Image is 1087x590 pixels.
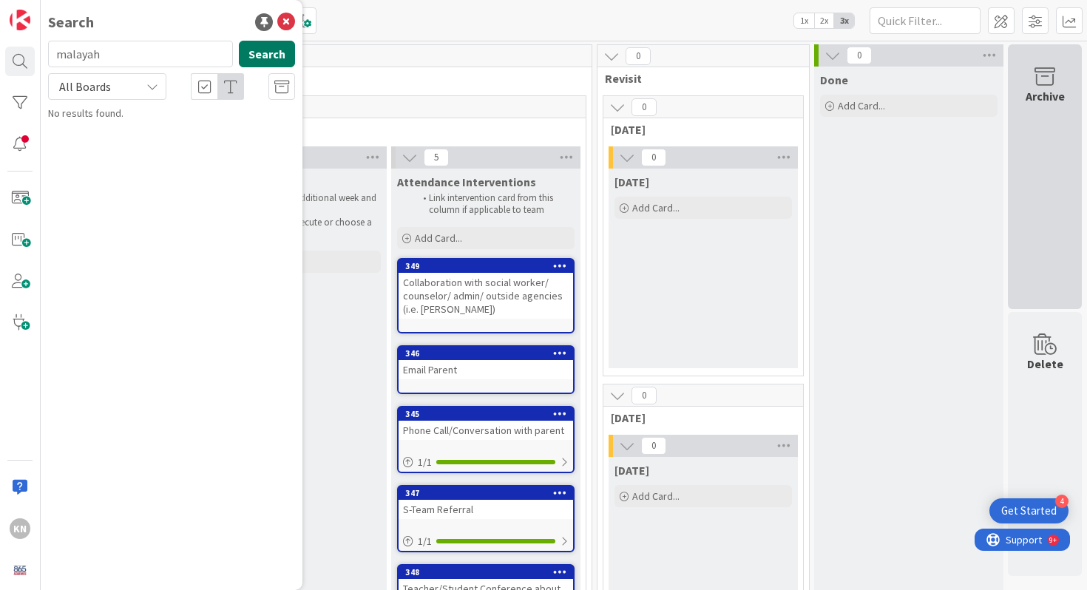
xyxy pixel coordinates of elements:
[31,2,67,20] span: Support
[405,409,573,419] div: 345
[397,485,575,552] a: 347S-Team Referral1/1
[631,98,657,116] span: 0
[48,11,94,33] div: Search
[1055,495,1069,508] div: 4
[399,347,573,360] div: 346
[399,421,573,440] div: Phone Call/Conversation with parent
[397,345,575,394] a: 346Email Parent
[632,201,680,214] span: Add Card...
[838,99,885,112] span: Add Card...
[399,500,573,519] div: S-Team Referral
[1026,87,1065,105] div: Archive
[397,406,575,473] a: 345Phone Call/Conversation with parent1/1
[399,360,573,379] div: Email Parent
[405,348,573,359] div: 346
[418,455,432,470] span: 1 / 1
[48,106,295,121] div: No results found.
[794,13,814,28] span: 1x
[399,260,573,319] div: 349Collaboration with social worker/ counselor/ admin/ outside agencies (i.e. [PERSON_NAME])
[820,72,848,87] span: Done
[48,41,233,67] input: Search for title...
[399,260,573,273] div: 349
[870,7,981,34] input: Quick Filter...
[405,261,573,271] div: 349
[399,566,573,579] div: 348
[632,489,680,503] span: Add Card...
[611,122,785,137] span: August 2025
[399,407,573,421] div: 345
[641,149,666,166] span: 0
[10,560,30,580] img: avatar
[399,532,573,551] div: 1/1
[847,47,872,64] span: 0
[1027,355,1063,373] div: Delete
[641,437,666,455] span: 0
[399,347,573,379] div: 346Email Parent
[834,13,854,28] span: 3x
[605,71,790,86] span: Revisit
[239,41,295,67] button: Search
[614,174,649,189] span: August 2025
[415,192,572,217] li: Link intervention card from this column if applicable to team
[75,6,82,18] div: 9+
[399,486,573,500] div: 347
[10,518,30,539] div: KN
[415,231,462,245] span: Add Card...
[418,534,432,549] span: 1 / 1
[399,273,573,319] div: Collaboration with social worker/ counselor/ admin/ outside agencies (i.e. [PERSON_NAME])
[399,407,573,440] div: 345Phone Call/Conversation with parent
[631,387,657,404] span: 0
[626,47,651,65] span: 0
[405,567,573,577] div: 348
[221,192,379,217] li: Monitor for an additional week and move
[614,463,649,478] span: September 2025
[405,488,573,498] div: 347
[59,79,111,94] span: All Boards
[397,258,575,333] a: 349Collaboration with social worker/ counselor/ admin/ outside agencies (i.e. [PERSON_NAME])
[989,498,1069,523] div: Open Get Started checklist, remaining modules: 4
[397,174,536,189] span: Attendance Interventions
[611,410,785,425] span: September 2025
[1001,503,1057,518] div: Get Started
[814,13,834,28] span: 2x
[399,453,573,472] div: 1/1
[10,10,30,30] img: Visit kanbanzone.com
[424,149,449,166] span: 5
[399,486,573,519] div: 347S-Team Referral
